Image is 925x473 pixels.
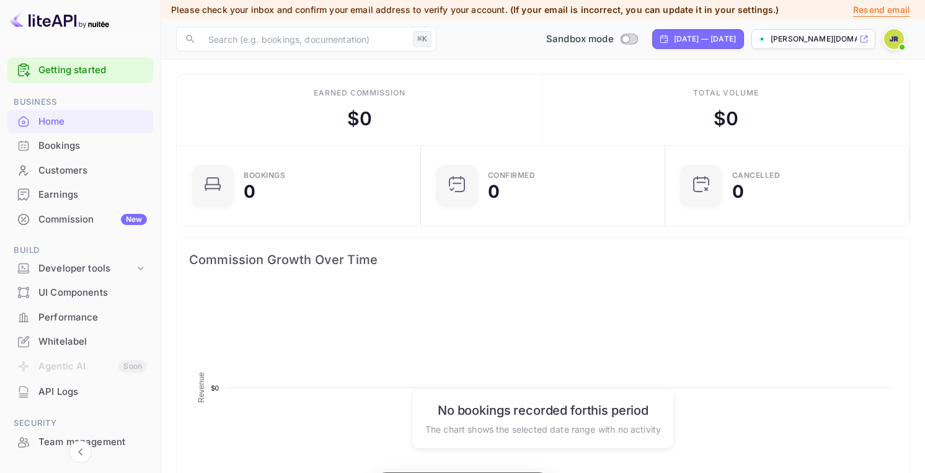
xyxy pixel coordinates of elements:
input: Search (e.g. bookings, documentation) [201,27,408,51]
p: The chart shows the selected date range with no activity [425,422,661,435]
p: Resend email [853,3,910,17]
div: Developer tools [38,262,135,276]
div: API Logs [7,380,153,404]
div: Bookings [244,172,285,179]
div: Whitelabel [38,335,147,349]
div: Customers [38,164,147,178]
div: Switch to Production mode [541,32,642,46]
div: Getting started [7,58,153,83]
span: Commission Growth Over Time [189,250,897,270]
a: Earnings [7,183,153,206]
text: Revenue [197,372,206,402]
div: API Logs [38,385,147,399]
span: (If your email is incorrect, you can update it in your settings.) [510,4,779,15]
img: John Richards [884,29,904,49]
a: CommissionNew [7,208,153,231]
div: [DATE] — [DATE] [674,33,736,45]
div: Commission [38,213,147,227]
div: UI Components [38,286,147,300]
button: Collapse navigation [69,441,92,463]
a: Customers [7,159,153,182]
div: Home [7,110,153,134]
span: Business [7,95,153,109]
div: Customers [7,159,153,183]
span: Sandbox mode [546,32,614,46]
span: Security [7,417,153,430]
a: Bookings [7,134,153,157]
span: Please check your inbox and confirm your email address to verify your account. [171,4,508,15]
a: API Logs [7,380,153,403]
a: Getting started [38,63,147,77]
div: ⌘K [413,31,432,47]
text: $0 [211,384,219,392]
div: New [121,214,147,225]
div: CANCELLED [732,172,781,179]
div: Whitelabel [7,330,153,354]
p: [PERSON_NAME][DOMAIN_NAME]... [771,33,857,45]
div: 0 [488,183,500,200]
img: LiteAPI logo [10,10,109,30]
div: Earnings [38,188,147,202]
div: Bookings [7,134,153,158]
div: Team management [7,430,153,454]
div: 0 [732,183,744,200]
div: $ 0 [347,105,372,133]
div: 0 [244,183,255,200]
div: Developer tools [7,258,153,280]
div: Home [38,115,147,129]
div: Bookings [38,139,147,153]
a: Performance [7,306,153,329]
div: Team management [38,435,147,449]
a: Home [7,110,153,133]
h6: No bookings recorded for this period [425,402,661,417]
div: Earned commission [314,87,405,99]
div: Performance [7,306,153,330]
div: Earnings [7,183,153,207]
div: $ 0 [714,105,738,133]
a: Team management [7,430,153,453]
div: CommissionNew [7,208,153,232]
a: Whitelabel [7,330,153,353]
div: Total volume [693,87,759,99]
div: UI Components [7,281,153,305]
div: Confirmed [488,172,536,179]
span: Build [7,244,153,257]
a: UI Components [7,281,153,304]
div: Performance [38,311,147,325]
